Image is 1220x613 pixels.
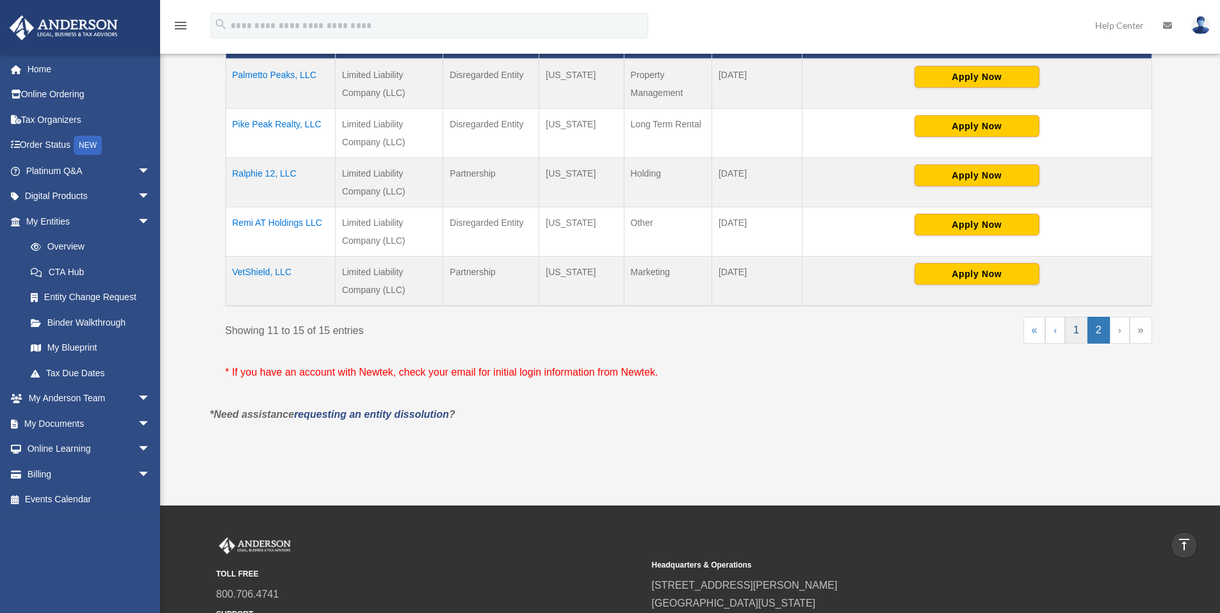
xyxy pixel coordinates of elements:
[138,436,163,463] span: arrow_drop_down
[1087,317,1110,344] a: 2
[712,207,802,257] td: [DATE]
[18,360,163,386] a: Tax Due Dates
[915,263,1039,285] button: Apply Now
[9,487,170,513] a: Events Calendar
[138,209,163,235] span: arrow_drop_down
[138,158,163,184] span: arrow_drop_down
[9,411,170,436] a: My Documentsarrow_drop_down
[539,59,624,109] td: [US_STATE]
[9,158,170,184] a: Platinum Q&Aarrow_drop_down
[138,461,163,488] span: arrow_drop_down
[214,17,228,31] i: search
[624,257,712,306] td: Marketing
[9,56,170,82] a: Home
[1110,317,1130,344] a: Next
[173,18,188,33] i: menu
[1023,317,1046,344] a: First
[1171,532,1198,559] a: vertical_align_top
[652,559,1078,572] small: Headquarters & Operations
[335,207,443,257] td: Limited Liability Company (LLC)
[335,109,443,158] td: Limited Liability Company (LLC)
[9,386,170,411] a: My Anderson Teamarrow_drop_down
[1045,317,1065,344] a: Previous
[225,158,335,207] td: Ralphie 12, LLC
[443,207,539,257] td: Disregarded Entity
[9,436,170,462] a: Online Learningarrow_drop_down
[225,109,335,158] td: Pike Peak Realty, LLC
[18,234,157,260] a: Overview
[539,207,624,257] td: [US_STATE]
[712,59,802,109] td: [DATE]
[335,257,443,306] td: Limited Liability Company (LLC)
[624,59,712,109] td: Property Management
[138,184,163,210] span: arrow_drop_down
[712,158,802,207] td: [DATE]
[18,335,163,361] a: My Blueprint
[9,209,163,234] a: My Entitiesarrow_drop_down
[915,115,1039,137] button: Apply Now
[74,136,102,155] div: NEW
[18,259,163,285] a: CTA Hub
[1191,16,1210,35] img: User Pic
[216,589,279,600] a: 800.706.4741
[9,132,170,159] a: Order StatusNEW
[624,207,712,257] td: Other
[138,386,163,412] span: arrow_drop_down
[624,109,712,158] td: Long Term Rental
[624,158,712,207] td: Holding
[225,257,335,306] td: VetShield, LLC
[443,109,539,158] td: Disregarded Entity
[225,207,335,257] td: Remi AT Holdings LLC
[225,363,1152,381] p: * If you have an account with Newtek, check your email for initial login information from Newtek.
[9,184,170,209] a: Digital Productsarrow_drop_down
[539,158,624,207] td: [US_STATE]
[225,59,335,109] td: Palmetto Peaks, LLC
[539,109,624,158] td: [US_STATE]
[443,257,539,306] td: Partnership
[173,22,188,33] a: menu
[335,59,443,109] td: Limited Liability Company (LLC)
[712,257,802,306] td: [DATE]
[9,107,170,132] a: Tax Organizers
[335,158,443,207] td: Limited Liability Company (LLC)
[1130,317,1152,344] a: Last
[138,411,163,437] span: arrow_drop_down
[9,461,170,487] a: Billingarrow_drop_down
[915,164,1039,186] button: Apply Now
[210,409,455,420] em: *Need assistance ?
[18,310,163,335] a: Binder Walkthrough
[225,317,679,340] div: Showing 11 to 15 of 15 entries
[6,15,122,40] img: Anderson Advisors Platinum Portal
[1176,537,1192,552] i: vertical_align_top
[18,285,163,310] a: Entity Change Request
[216,537,293,554] img: Anderson Advisors Platinum Portal
[294,409,449,420] a: requesting an entity dissolution
[443,59,539,109] td: Disregarded Entity
[915,214,1039,235] button: Apply Now
[9,82,170,107] a: Online Ordering
[443,158,539,207] td: Partnership
[1065,317,1087,344] a: 1
[915,66,1039,88] button: Apply Now
[652,598,816,609] a: [GEOGRAPHIC_DATA][US_STATE]
[539,257,624,306] td: [US_STATE]
[216,568,643,581] small: TOLL FREE
[652,580,838,591] a: [STREET_ADDRESS][PERSON_NAME]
